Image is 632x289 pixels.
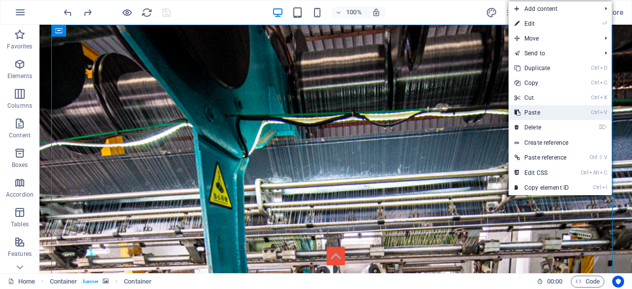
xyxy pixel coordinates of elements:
[602,184,607,191] i: I
[7,102,32,110] p: Columns
[509,1,597,16] span: Add content
[141,6,153,18] button: reload
[600,94,607,101] i: X
[82,7,93,18] i: Redo: Move elements (Ctrl+Y, ⌘+Y)
[591,80,599,86] i: Ctrl
[506,7,517,18] i: Pages (Ctrl+Alt+S)
[486,7,497,18] i: Design (Ctrl+Alt+Y)
[600,109,607,116] i: V
[62,6,74,18] button: undo
[62,7,74,18] i: Undo: Paste (Ctrl+Z)
[8,276,35,288] a: Click to cancel selection. Double-click to open Pages
[506,6,517,18] button: pages
[509,150,575,165] a: Ctrl⇧VPaste reference
[547,276,562,288] span: 00 00
[141,7,153,18] i: Reload page
[509,61,575,76] a: CtrlDDuplicate
[8,250,32,258] p: Features
[612,276,624,288] button: Usercentrics
[81,6,93,18] button: redo
[590,154,597,161] i: Ctrl
[372,8,381,17] i: On resize automatically adjust zoom level to fit chosen device.
[598,154,603,161] i: ⇧
[600,169,607,176] i: C
[604,154,607,161] i: V
[600,80,607,86] i: C
[81,276,99,288] span: . banner
[581,169,589,176] i: Ctrl
[12,161,28,169] p: Boxes
[537,276,563,288] h6: Session time
[575,276,600,288] span: Code
[600,65,607,71] i: D
[346,6,362,18] h6: 100%
[7,42,32,50] p: Favorites
[7,72,33,80] p: Elements
[599,124,607,130] i: ⌦
[50,276,152,288] nav: breadcrumb
[509,76,575,90] a: CtrlCCopy
[591,94,599,101] i: Ctrl
[124,276,152,288] span: Click to select. Double-click to edit
[571,276,604,288] button: Code
[9,131,31,139] p: Content
[602,20,607,27] i: ⏎
[50,276,78,288] span: Click to select. Double-click to edit
[6,191,34,199] p: Accordion
[331,6,366,18] button: 100%
[591,109,599,116] i: Ctrl
[103,279,109,284] i: This element contains a background
[593,184,601,191] i: Ctrl
[11,220,29,228] p: Tables
[509,31,597,46] span: Move
[509,165,575,180] a: CtrlAltCEdit CSS
[509,46,597,61] a: Send to
[589,169,599,176] i: Alt
[509,120,575,135] a: ⌦Delete
[509,180,575,195] a: CtrlICopy element ID
[591,65,599,71] i: Ctrl
[554,278,555,285] span: :
[509,105,575,120] a: CtrlVPaste
[509,16,575,31] a: ⏎Edit
[509,90,575,105] a: CtrlXCut
[509,135,612,150] a: Create reference
[486,6,498,18] button: design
